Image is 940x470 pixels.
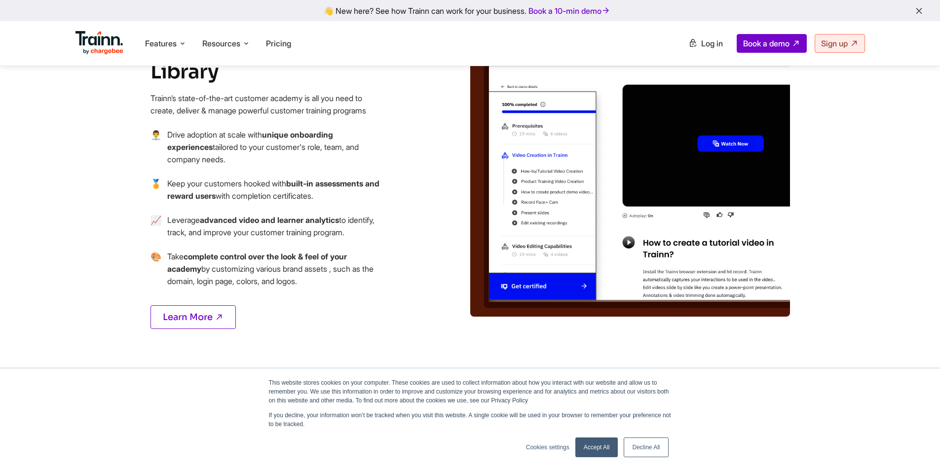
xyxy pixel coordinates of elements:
span: → [150,178,161,214]
img: video creation | saas learning management system [470,13,790,317]
a: Book a 10-min demo [526,4,612,18]
span: → [150,251,161,299]
span: → [150,129,161,178]
p: Trainn’s state-of-the-art customer academy is all you need to create, deliver & manage powerful c... [150,92,387,117]
a: Accept All [575,437,618,457]
b: complete control over the look & feel of your academy [167,252,347,274]
b: built-in assessments and reward users [167,179,379,201]
span: Book a demo [743,38,790,48]
b: unique onboarding experiences [167,130,333,152]
p: If you decline, your information won’t be tracked when you visit this website. A single cookie wi... [269,411,672,429]
p: Leverage to identify, track, and improve your customer training program. [167,214,387,239]
a: Learn More [150,305,236,329]
span: Features [145,38,177,49]
a: Book a demo [737,34,807,53]
a: Decline All [624,437,668,457]
a: Pricing [266,38,291,48]
a: Log in [682,35,729,52]
p: Take by customizing various brand assets , such as the domain, login page, colors, and logos. [167,251,387,288]
b: advanced video and learner analytics [200,215,339,225]
span: → [150,214,161,251]
span: Log in [701,38,723,48]
p: Keep your customers hooked with with completion certificates. [167,178,387,202]
div: 👋 New here? See how Trainn can work for your business. [6,6,934,15]
a: Cookies settings [526,443,569,452]
p: Drive adoption at scale with tailored to your customer's role, team, and company needs. [167,129,387,166]
p: This website stores cookies on your computer. These cookies are used to collect information about... [269,378,672,405]
span: Sign up [821,38,848,48]
img: Trainn Logo [75,31,124,55]
span: Resources [202,38,240,49]
a: Sign up [815,34,865,53]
